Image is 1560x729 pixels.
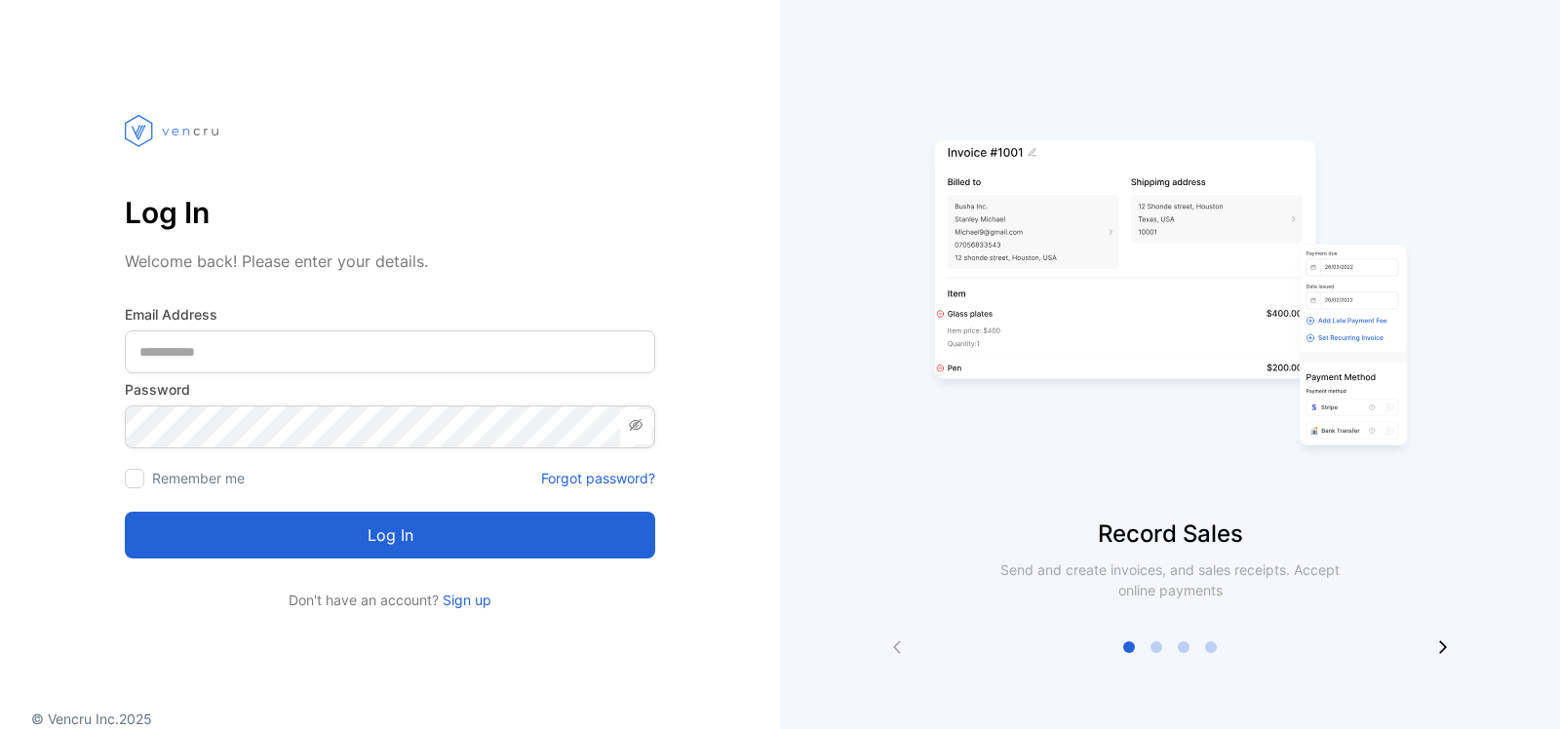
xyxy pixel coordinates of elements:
button: Log in [125,512,655,558]
label: Email Address [125,304,655,325]
a: Forgot password? [541,468,655,488]
p: Don't have an account? [125,590,655,610]
a: Sign up [439,592,491,608]
p: Send and create invoices, and sales receipts. Accept online payments [983,559,1357,600]
p: Record Sales [780,517,1560,552]
label: Remember me [152,470,245,486]
label: Password [125,379,655,400]
p: Log In [125,189,655,236]
img: vencru logo [125,78,222,183]
p: Welcome back! Please enter your details. [125,249,655,273]
img: slider image [926,78,1414,517]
